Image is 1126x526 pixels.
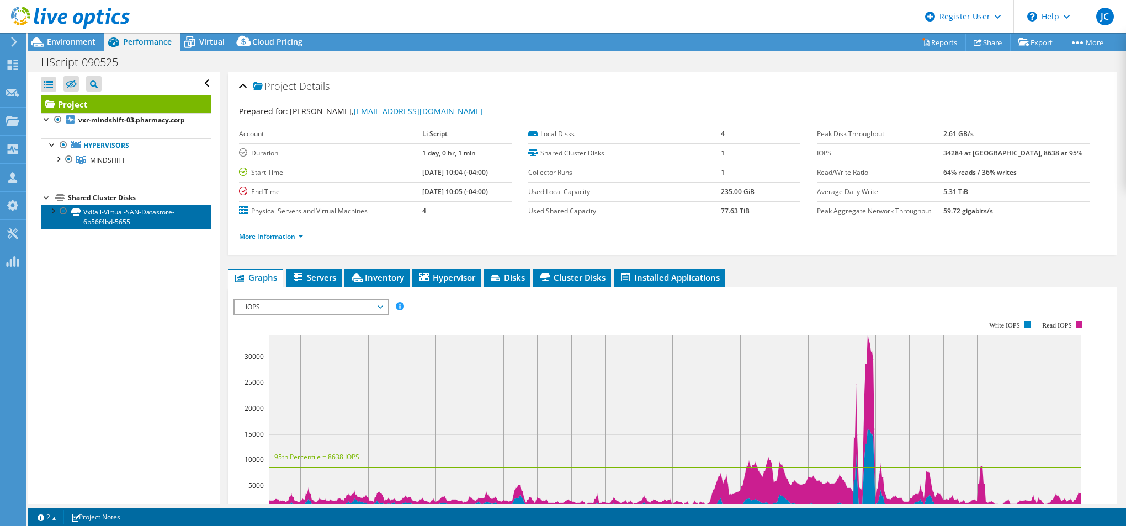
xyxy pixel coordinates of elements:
b: 34284 at [GEOGRAPHIC_DATA], 8638 at 95% [943,148,1082,158]
a: VxRail-Virtual-SAN-Datastore-6b56f4bd-5655 [41,205,211,229]
svg: \n [1027,12,1037,22]
label: Read/Write Ratio [817,167,943,178]
label: End Time [239,186,422,197]
span: Virtual [199,36,225,47]
label: Peak Aggregate Network Throughput [817,206,943,217]
span: Graphs [233,272,277,283]
span: Servers [292,272,336,283]
label: Start Time [239,167,422,178]
b: 77.63 TiB [721,206,750,216]
span: Details [299,79,330,93]
a: Share [965,34,1011,51]
label: Duration [239,148,422,159]
text: 20000 [245,404,264,413]
span: Project [253,81,296,92]
label: Average Daily Write [817,186,943,197]
b: 4 [422,206,426,216]
span: Cluster Disks [539,272,606,283]
b: 235.00 GiB [721,187,755,196]
a: Project [41,95,211,113]
label: Local Disks [528,128,721,139]
h1: LIScript-090525 [36,56,135,68]
span: Installed Applications [619,272,720,283]
a: 2 [30,510,64,524]
label: Physical Servers and Virtual Machines [239,206,422,217]
label: Prepared for: [239,106,288,116]
a: vxr-mindshift-03.pharmacy.corp [41,113,211,127]
text: Read IOPS [1043,321,1072,329]
a: More [1061,34,1112,51]
b: 64% reads / 36% writes [943,168,1017,177]
a: Project Notes [63,510,128,524]
text: 95th Percentile = 8638 IOPS [274,452,359,461]
b: 5.31 TiB [943,187,968,196]
span: Inventory [350,272,404,283]
text: 15000 [245,430,264,439]
b: [DATE] 10:05 (-04:00) [422,187,488,196]
span: Hypervisor [418,272,475,283]
b: vxr-mindshift-03.pharmacy.corp [78,115,185,125]
label: Used Local Capacity [528,186,721,197]
b: 59.72 gigabits/s [943,206,993,216]
label: Account [239,128,422,139]
label: Used Shared Capacity [528,206,721,217]
span: MINDSHIFT [90,155,125,165]
b: [DATE] 10:04 (-04:00) [422,168,488,177]
label: IOPS [817,148,943,159]
text: 10000 [245,455,264,464]
b: 2.61 GB/s [943,129,974,138]
b: 1 day, 0 hr, 1 min [422,148,476,158]
label: Shared Cluster Disks [528,148,721,159]
a: Hypervisors [41,138,211,153]
label: Collector Runs [528,167,721,178]
span: IOPS [240,300,382,314]
div: Shared Cluster Disks [68,191,211,205]
a: MINDSHIFT [41,153,211,167]
label: Peak Disk Throughput [817,128,943,139]
span: JC [1096,8,1114,25]
a: Export [1010,34,1061,51]
text: 25000 [245,378,264,387]
span: Disks [489,272,525,283]
a: Reports [913,34,966,51]
b: 1 [721,148,725,158]
a: [EMAIL_ADDRESS][DOMAIN_NAME] [354,106,483,116]
text: Write IOPS [989,321,1020,329]
b: 1 [721,168,725,177]
span: [PERSON_NAME], [290,106,483,116]
text: 30000 [245,352,264,361]
text: 5000 [248,481,264,490]
span: Cloud Pricing [252,36,302,47]
span: Environment [47,36,95,47]
a: More Information [239,232,304,241]
b: 4 [721,129,725,138]
span: Performance [123,36,172,47]
b: Li Script [422,129,448,138]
